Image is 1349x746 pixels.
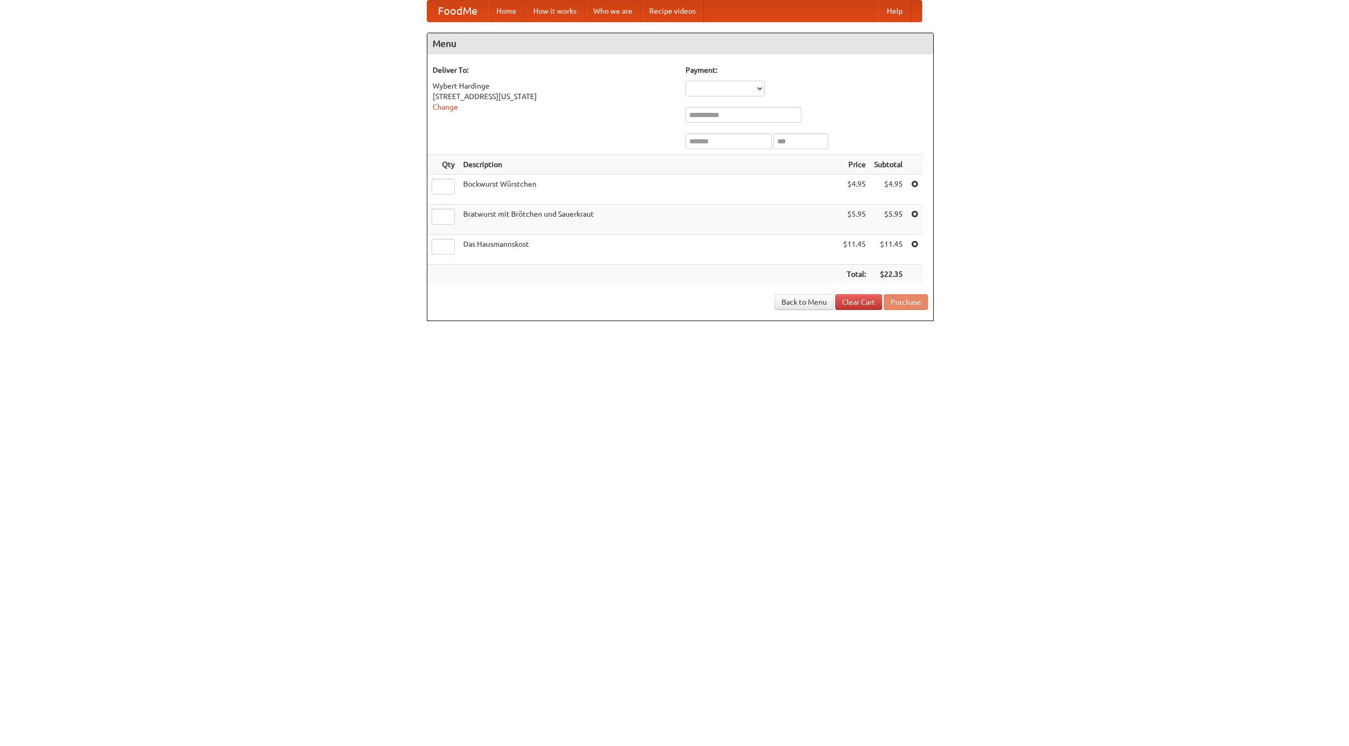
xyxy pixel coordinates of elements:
[775,294,834,310] a: Back to Menu
[839,235,870,265] td: $11.45
[427,155,459,175] th: Qty
[427,1,488,22] a: FoodMe
[433,65,675,75] h5: Deliver To:
[427,33,933,54] h4: Menu
[433,81,675,91] div: Wybert Hardinge
[585,1,641,22] a: Who we are
[433,103,458,111] a: Change
[884,294,928,310] button: Purchase
[641,1,704,22] a: Recipe videos
[870,235,907,265] td: $11.45
[433,91,675,102] div: [STREET_ADDRESS][US_STATE]
[686,65,928,75] h5: Payment:
[870,205,907,235] td: $5.95
[835,294,882,310] a: Clear Cart
[870,265,907,284] th: $22.35
[459,155,839,175] th: Description
[839,205,870,235] td: $5.95
[525,1,585,22] a: How it works
[459,235,839,265] td: Das Hausmannskost
[878,1,911,22] a: Help
[459,175,839,205] td: Bockwurst Würstchen
[839,155,870,175] th: Price
[488,1,525,22] a: Home
[870,175,907,205] td: $4.95
[459,205,839,235] td: Bratwurst mit Brötchen und Sauerkraut
[839,265,870,284] th: Total:
[870,155,907,175] th: Subtotal
[839,175,870,205] td: $4.95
